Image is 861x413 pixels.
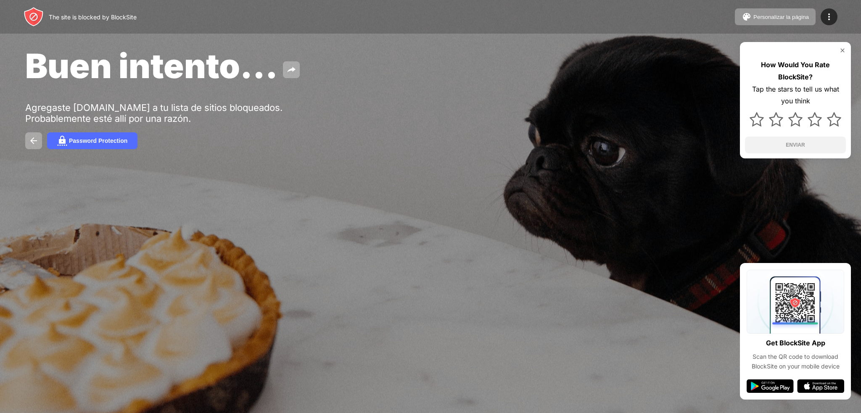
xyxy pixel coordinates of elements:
img: star.svg [808,112,822,126]
img: rate-us-close.svg [839,47,846,54]
button: Password Protection [47,132,137,149]
div: Personalizar la página [753,14,809,20]
div: Agregaste [DOMAIN_NAME] a tu lista de sitios bloqueados. Probablemente esté allí por una razón. [25,102,285,124]
img: star.svg [827,112,841,126]
img: star.svg [750,112,764,126]
button: ENVIAR [745,137,846,153]
div: Get BlockSite App [766,337,825,349]
div: Scan the QR code to download BlockSite on your mobile device [747,352,844,371]
img: back.svg [29,136,39,146]
img: menu-icon.svg [824,12,834,22]
img: share.svg [286,65,296,75]
img: password.svg [57,136,67,146]
img: star.svg [769,112,783,126]
img: google-play.svg [747,379,794,393]
button: Personalizar la página [735,8,816,25]
img: header-logo.svg [24,7,44,27]
div: Tap the stars to tell us what you think [745,83,846,108]
div: The site is blocked by BlockSite [49,13,137,21]
div: How Would You Rate BlockSite? [745,59,846,83]
img: pallet.svg [742,12,752,22]
img: star.svg [788,112,803,126]
img: app-store.svg [797,379,844,393]
img: qrcode.svg [747,270,844,334]
span: Buen intento... [25,45,278,86]
div: Password Protection [69,137,127,144]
